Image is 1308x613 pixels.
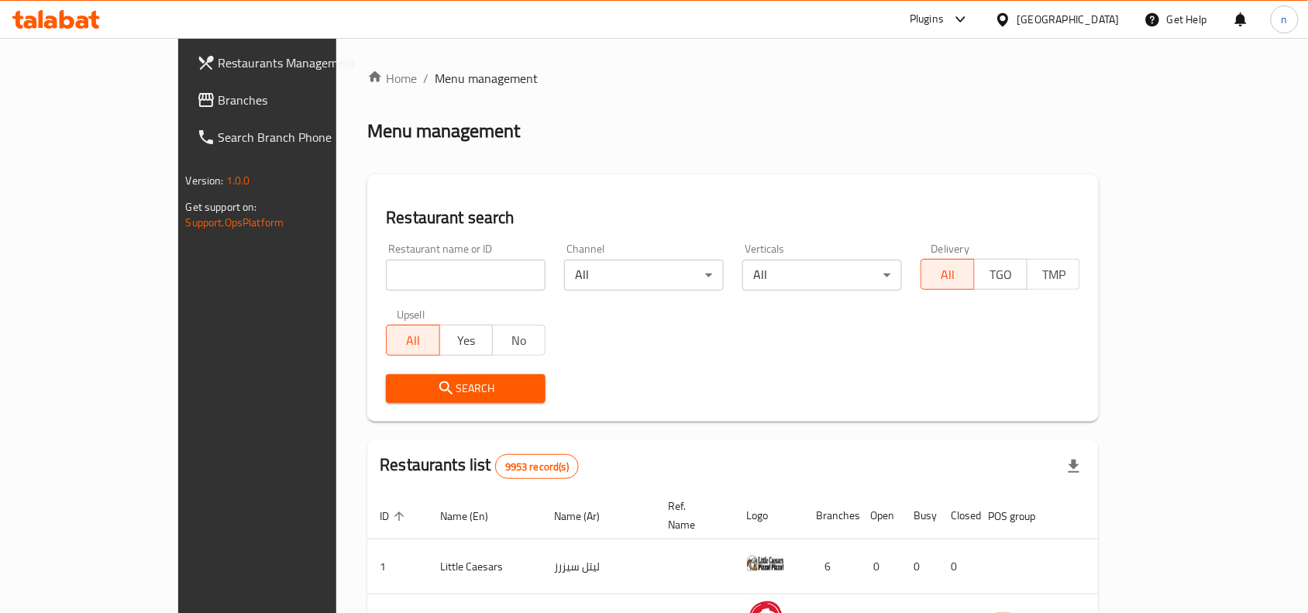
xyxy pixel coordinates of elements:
span: TGO [981,263,1021,286]
td: 0 [938,539,976,594]
span: Name (Ar) [554,507,620,525]
button: All [386,325,439,356]
label: Upsell [397,309,425,320]
td: Little Caesars [428,539,542,594]
span: 9953 record(s) [496,460,578,474]
input: Search for restaurant name or ID.. [386,260,546,291]
li: / [423,69,429,88]
th: Busy [901,492,938,539]
button: All [921,259,974,290]
span: Get support on: [186,197,257,217]
span: Search Branch Phone [219,128,384,146]
span: Restaurants Management [219,53,384,72]
span: TMP [1034,263,1074,286]
span: Search [398,379,533,398]
button: Yes [439,325,493,356]
span: Version: [186,170,224,191]
div: Plugins [910,10,944,29]
td: 6 [804,539,858,594]
button: Search [386,374,546,403]
th: Closed [938,492,976,539]
span: ID [380,507,409,525]
span: All [928,263,968,286]
span: POS group [988,507,1055,525]
div: All [742,260,902,291]
a: Search Branch Phone [184,119,397,156]
h2: Menu management [367,119,520,143]
th: Open [858,492,901,539]
div: [GEOGRAPHIC_DATA] [1017,11,1120,28]
td: ليتل سيزرز [542,539,656,594]
span: No [499,329,539,352]
button: TGO [974,259,1027,290]
span: All [393,329,433,352]
button: TMP [1027,259,1080,290]
th: Branches [804,492,858,539]
td: 1 [367,539,428,594]
h2: Restaurants list [380,453,579,479]
th: Logo [734,492,804,539]
span: Branches [219,91,384,109]
span: n [1282,11,1288,28]
a: Branches [184,81,397,119]
span: 1.0.0 [226,170,250,191]
button: No [492,325,546,356]
span: Menu management [435,69,538,88]
img: Little Caesars [746,544,785,583]
h2: Restaurant search [386,206,1080,229]
div: All [564,260,724,291]
div: Export file [1055,448,1093,485]
td: 0 [901,539,938,594]
a: Restaurants Management [184,44,397,81]
span: Name (En) [440,507,508,525]
td: 0 [858,539,901,594]
label: Delivery [931,243,970,254]
div: Total records count [495,454,579,479]
span: Ref. Name [668,497,715,534]
nav: breadcrumb [367,69,1099,88]
span: Yes [446,329,487,352]
a: Support.OpsPlatform [186,212,284,232]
